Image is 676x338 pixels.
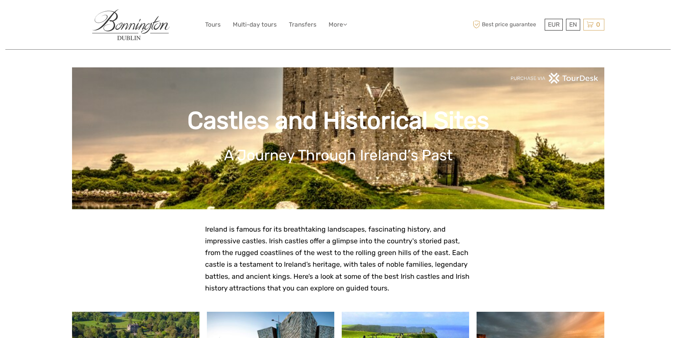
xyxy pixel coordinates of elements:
[205,20,221,30] a: Tours
[329,20,347,30] a: More
[471,19,543,31] span: Best price guarantee
[83,146,594,164] h1: A Journey Through Ireland’s Past
[510,73,599,84] img: PurchaseViaTourDeskwhite.png
[233,20,277,30] a: Multi-day tours
[566,19,580,31] div: EN
[595,21,601,28] span: 0
[92,9,170,40] img: 439-42a79114-08bc-4970-8697-1c618ccb49f6_logo_big.jpg
[83,106,594,135] h1: Castles and Historical Sites
[548,21,560,28] span: EUR
[205,225,469,292] span: Ireland is famous for its breathtaking landscapes, fascinating history, and impressive castles. I...
[289,20,317,30] a: Transfers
